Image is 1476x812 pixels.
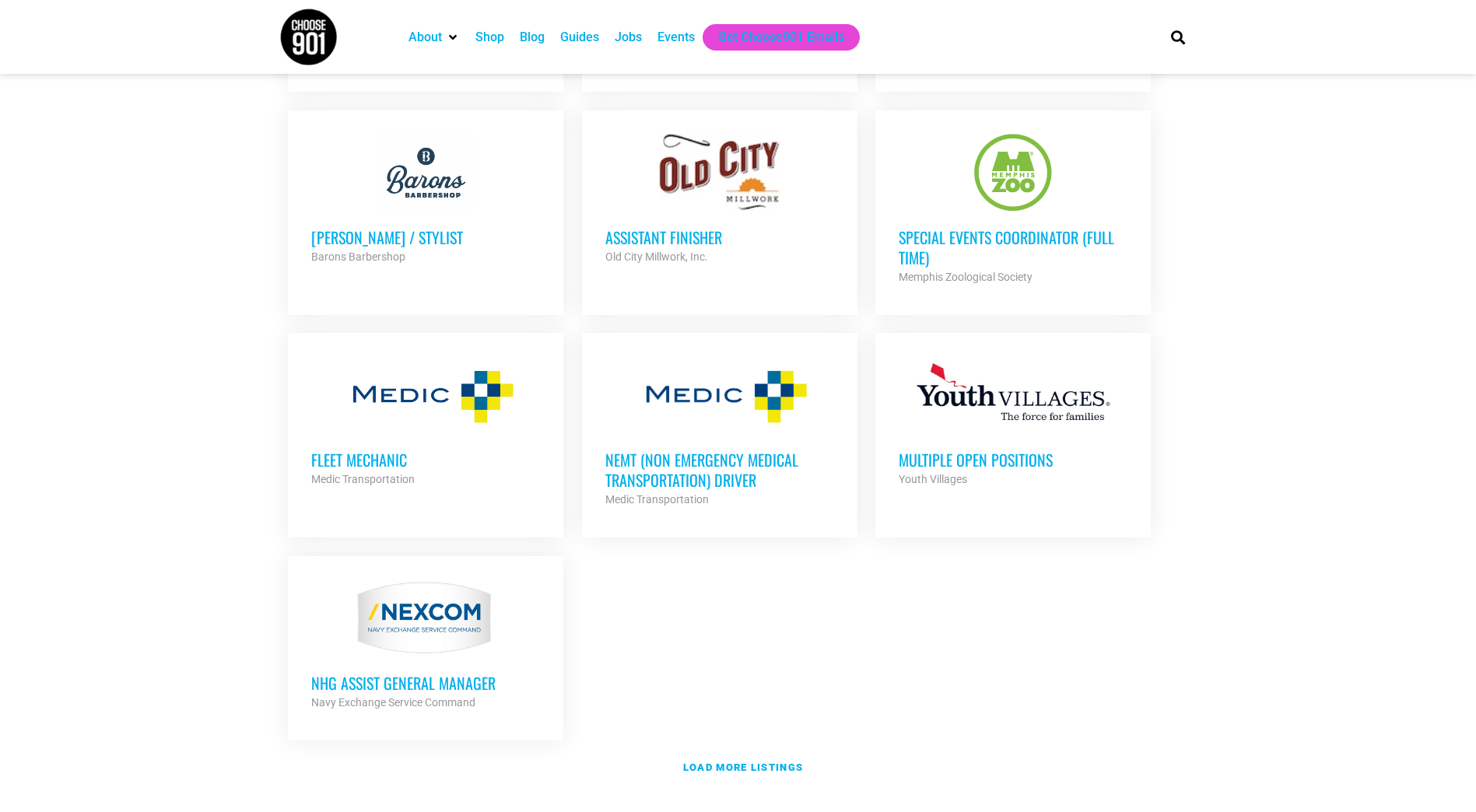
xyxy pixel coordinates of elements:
strong: Medic Transportation [311,473,415,485]
h3: Assistant Finisher [605,227,834,247]
a: Special Events Coordinator (Full Time) Memphis Zoological Society [875,110,1151,310]
strong: Navy Exchange Service Command [311,696,475,709]
a: NEMT (Non Emergency Medical Transportation) Driver Medic Transportation [582,333,857,532]
a: Jobs [615,28,642,47]
a: Events [657,28,695,47]
a: Guides [560,28,599,47]
a: Multiple Open Positions Youth Villages [875,333,1151,512]
a: Fleet Mechanic Medic Transportation [288,333,563,512]
a: Blog [520,28,545,47]
div: Search [1165,24,1190,50]
strong: Medic Transportation [605,493,709,506]
a: About [408,28,442,47]
a: Get Choose901 Emails [718,28,844,47]
h3: Multiple Open Positions [899,450,1127,470]
a: NHG ASSIST GENERAL MANAGER Navy Exchange Service Command [288,556,563,735]
h3: Fleet Mechanic [311,450,540,470]
strong: Youth Villages [899,473,967,485]
a: [PERSON_NAME] / Stylist Barons Barbershop [288,110,563,289]
a: Shop [475,28,504,47]
a: Load more listings [279,750,1197,786]
h3: NHG ASSIST GENERAL MANAGER [311,673,540,693]
a: Assistant Finisher Old City Millwork, Inc. [582,110,857,289]
strong: Load more listings [683,761,803,773]
h3: [PERSON_NAME] / Stylist [311,227,540,247]
h3: NEMT (Non Emergency Medical Transportation) Driver [605,450,834,490]
div: About [401,24,468,51]
strong: Old City Millwork, Inc. [605,250,708,263]
h3: Special Events Coordinator (Full Time) [899,227,1127,268]
nav: Main nav [401,24,1145,51]
strong: Barons Barbershop [311,250,405,263]
strong: Memphis Zoological Society [899,271,1032,283]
